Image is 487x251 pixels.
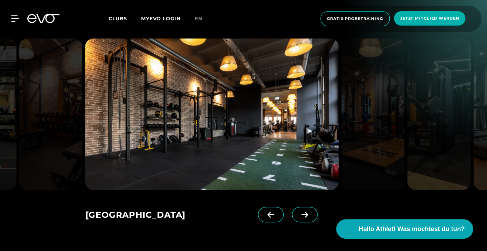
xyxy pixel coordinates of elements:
[195,15,202,22] span: en
[19,39,83,190] img: evofitness
[327,16,383,22] span: Gratis Probetraining
[141,15,181,22] a: MYEVO LOGIN
[341,39,405,190] img: evofitness
[336,219,473,239] button: Hallo Athlet! Was möchtest du tun?
[407,39,471,190] img: evofitness
[392,11,467,26] a: Jetzt Mitglied werden
[109,15,127,22] span: Clubs
[195,15,211,23] a: en
[109,15,141,22] a: Clubs
[400,15,459,21] span: Jetzt Mitglied werden
[318,11,392,26] a: Gratis Probetraining
[85,39,338,190] img: evofitness
[359,224,465,234] span: Hallo Athlet! Was möchtest du tun?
